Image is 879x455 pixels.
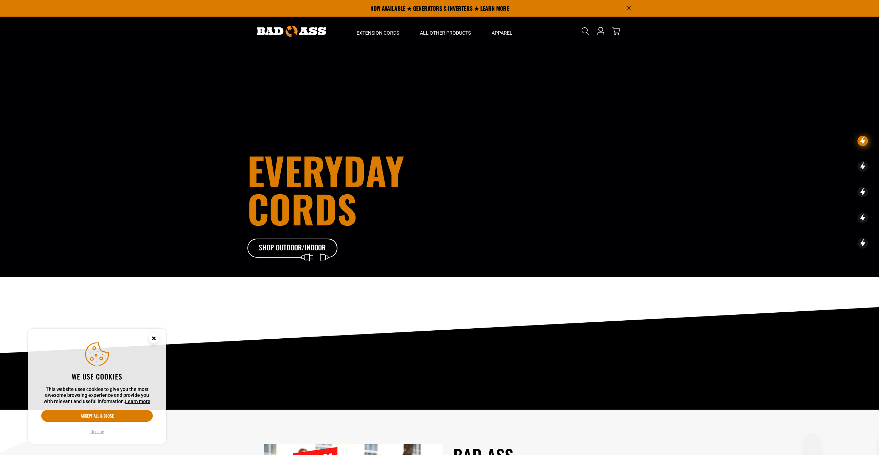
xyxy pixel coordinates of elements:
summary: Search [580,26,591,37]
button: Accept all & close [41,410,153,422]
h2: We use cookies [41,372,153,381]
aside: Cookie Consent [28,329,166,444]
summary: All Other Products [410,17,481,46]
summary: Extension Cords [346,17,410,46]
p: This website uses cookies to give you the most awesome browsing experience and provide you with r... [41,386,153,405]
img: Bad Ass Extension Cords [257,26,326,37]
span: Apparel [492,30,512,36]
a: Learn more [125,399,150,404]
h1: Everyday cords [247,151,478,227]
a: Shop Outdoor/Indoor [247,239,337,258]
span: Extension Cords [357,30,399,36]
button: Decline [88,428,106,435]
span: All Other Products [420,30,471,36]
summary: Apparel [481,17,523,46]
